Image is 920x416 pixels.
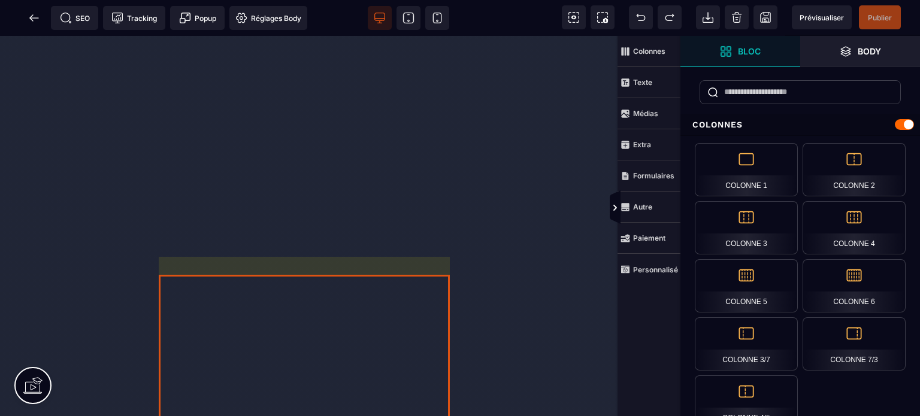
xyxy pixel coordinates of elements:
span: Ouvrir les calques [800,36,920,67]
span: Métadata SEO [51,6,98,30]
div: Colonne 3/7 [695,317,798,371]
strong: Formulaires [633,171,674,180]
strong: Médias [633,109,658,118]
div: Colonne 7/3 [803,317,906,371]
span: Colonnes [618,36,680,67]
div: Colonnes [680,114,920,136]
span: Créer une alerte modale [170,6,225,30]
span: Tracking [111,12,157,24]
span: Importer [696,5,720,29]
span: Retour [22,6,46,30]
div: Colonne 6 [803,259,906,312]
strong: Extra [633,140,651,149]
span: Code de suivi [103,6,165,30]
span: SEO [60,12,90,24]
span: Texte [618,67,680,98]
span: Afficher les vues [680,190,692,226]
span: Favicon [229,6,307,30]
div: Colonne 2 [803,143,906,196]
span: Formulaires [618,160,680,192]
span: Personnalisé [618,254,680,285]
span: Médias [618,98,680,129]
span: Paiement [618,223,680,254]
span: Réglages Body [235,12,301,24]
strong: Personnalisé [633,265,678,274]
span: Publier [868,13,892,22]
span: Enregistrer le contenu [859,5,901,29]
strong: Body [858,47,881,56]
div: Colonne 4 [803,201,906,254]
strong: Autre [633,202,652,211]
span: Capture d'écran [591,5,615,29]
strong: Bloc [738,47,761,56]
span: Nettoyage [725,5,749,29]
div: Colonne 1 [695,143,798,196]
span: Rétablir [658,5,682,29]
span: Aperçu [792,5,852,29]
span: Défaire [629,5,653,29]
strong: Colonnes [633,47,665,56]
span: Voir bureau [368,6,392,30]
span: Prévisualiser [800,13,844,22]
span: Ouvrir les blocs [680,36,800,67]
span: Enregistrer [753,5,777,29]
div: Colonne 5 [695,259,798,312]
strong: Texte [633,78,652,87]
div: Colonne 3 [695,201,798,254]
span: Voir les composants [562,5,586,29]
span: Voir mobile [425,6,449,30]
span: Extra [618,129,680,160]
span: Voir tablette [397,6,420,30]
strong: Paiement [633,233,665,242]
span: Popup [179,12,216,24]
span: Autre [618,192,680,223]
